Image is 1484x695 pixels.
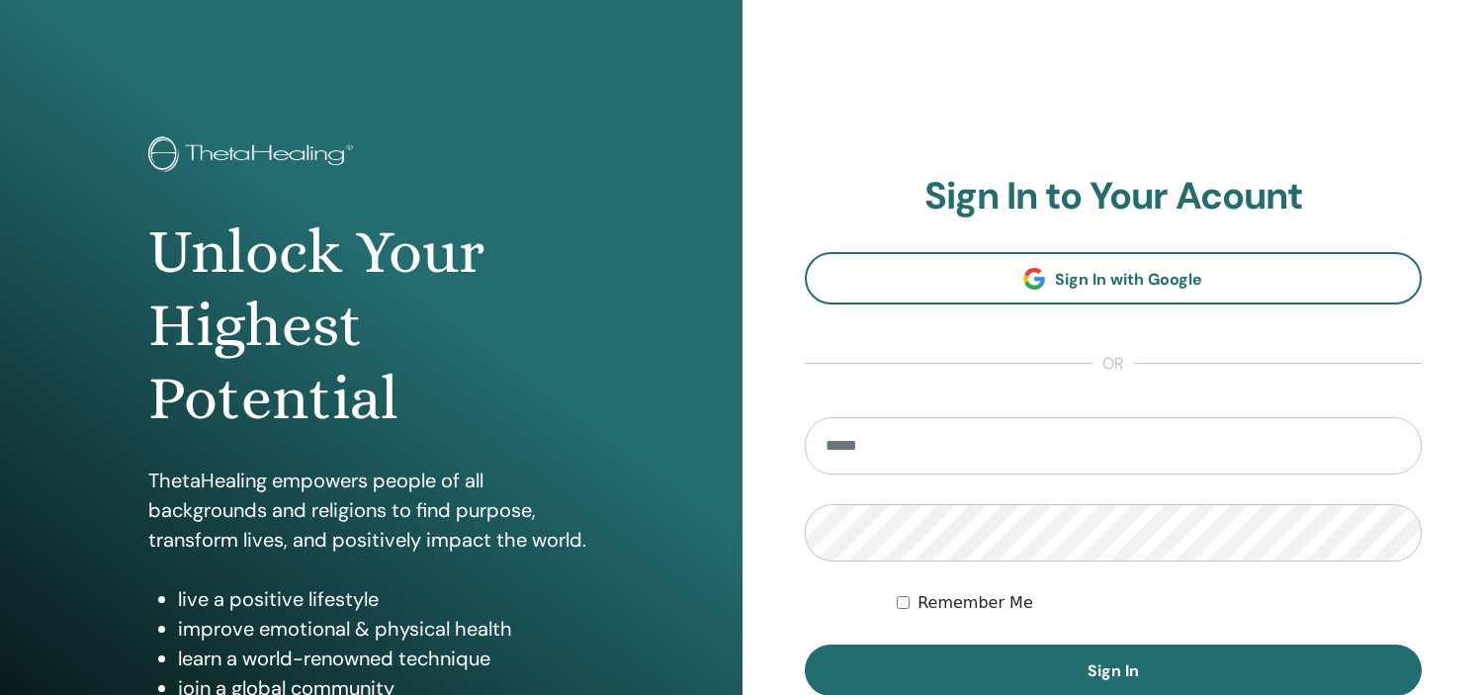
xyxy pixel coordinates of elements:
[178,584,593,614] li: live a positive lifestyle
[148,466,593,555] p: ThetaHealing empowers people of all backgrounds and religions to find purpose, transform lives, a...
[1092,352,1134,376] span: or
[148,216,593,436] h1: Unlock Your Highest Potential
[917,591,1033,615] label: Remember Me
[178,644,593,673] li: learn a world-renowned technique
[897,591,1422,615] div: Keep me authenticated indefinitely or until I manually logout
[178,614,593,644] li: improve emotional & physical health
[805,174,1423,219] h2: Sign In to Your Acount
[1055,269,1202,290] span: Sign In with Google
[805,252,1423,304] a: Sign In with Google
[1088,660,1139,681] span: Sign In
